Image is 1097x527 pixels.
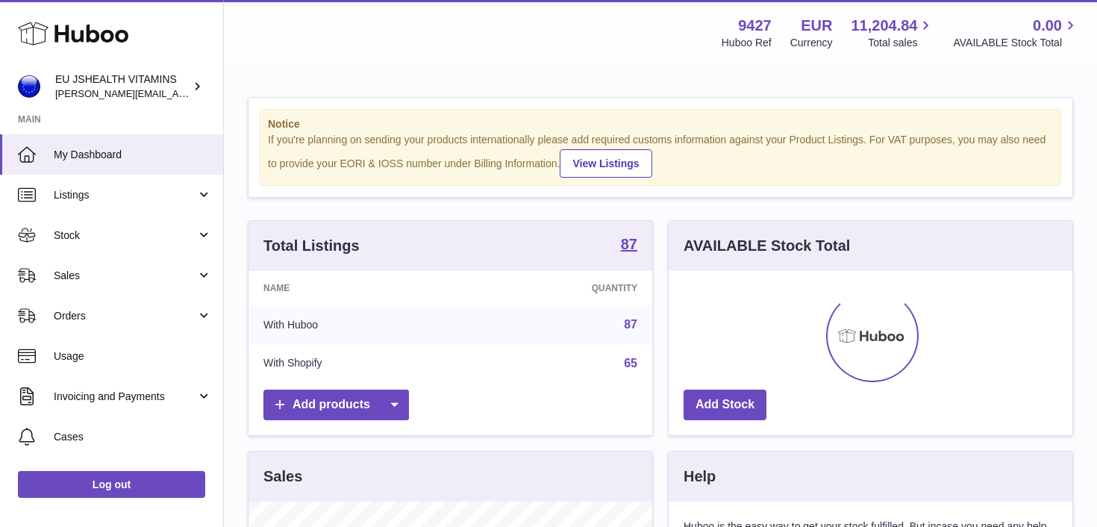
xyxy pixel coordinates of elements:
a: 0.00 AVAILABLE Stock Total [953,16,1079,50]
th: Quantity [466,271,652,305]
td: With Shopify [249,344,466,383]
span: Orders [54,309,196,323]
span: 0.00 [1033,16,1062,36]
span: 11,204.84 [851,16,917,36]
span: Sales [54,269,196,283]
a: Log out [18,471,205,498]
strong: 9427 [738,16,772,36]
a: 87 [621,237,637,255]
span: AVAILABLE Stock Total [953,36,1079,50]
h3: AVAILABLE Stock Total [684,236,850,256]
th: Name [249,271,466,305]
span: Stock [54,228,196,243]
span: Invoicing and Payments [54,390,196,404]
strong: EUR [801,16,832,36]
div: EU JSHEALTH VITAMINS [55,72,190,101]
h3: Help [684,467,716,487]
a: 87 [624,318,637,331]
div: Huboo Ref [722,36,772,50]
a: Add products [263,390,409,420]
strong: 87 [621,237,637,252]
span: My Dashboard [54,148,212,162]
span: Usage [54,349,212,364]
h3: Total Listings [263,236,360,256]
a: 65 [624,357,637,369]
h3: Sales [263,467,302,487]
img: laura@jessicasepel.com [18,75,40,98]
strong: Notice [268,117,1053,131]
div: If you're planning on sending your products internationally please add required customs informati... [268,133,1053,178]
span: [PERSON_NAME][EMAIL_ADDRESS][DOMAIN_NAME] [55,87,299,99]
td: With Huboo [249,305,466,344]
a: View Listings [560,149,651,178]
div: Currency [790,36,833,50]
a: 11,204.84 Total sales [851,16,934,50]
span: Total sales [868,36,934,50]
span: Cases [54,430,212,444]
span: Listings [54,188,196,202]
a: Add Stock [684,390,766,420]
